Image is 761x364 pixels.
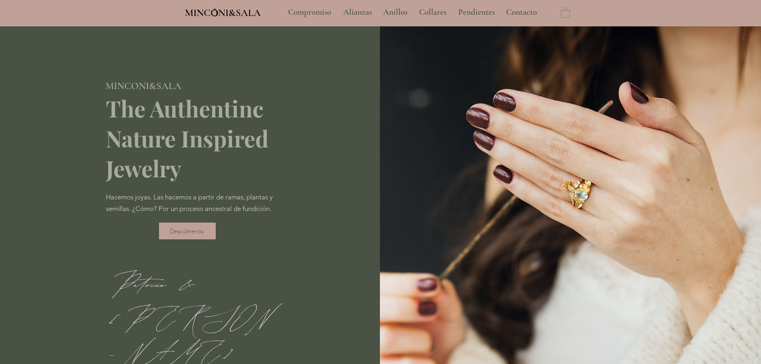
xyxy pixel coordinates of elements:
[500,2,543,22] a: Contacto
[170,227,203,235] span: Descúbrenos
[339,2,376,22] p: Alianzas
[105,78,181,91] a: MINCONI&SALA
[211,8,218,16] img: Minconi Sala
[413,2,452,22] a: Collares
[106,193,273,213] span: Hacemos joyas. Las hacemos a partir de ramas, plantas y semillas. ¿Cómo? Por un proceso ancestral...
[185,7,261,19] span: MINCONI&SALA
[284,2,335,22] p: Compromiso
[266,2,559,22] nav: Sitio
[337,2,377,22] a: Alianzas
[502,2,541,22] p: Contacto
[105,80,181,92] span: MINCONI&SALA
[454,2,499,22] p: Pendientes
[379,2,411,22] p: Anillos
[159,223,216,239] a: Descúbrenos
[377,2,413,22] a: Anillos
[185,5,261,18] a: MINCONI&SALA
[452,2,500,22] a: Pendientes
[106,93,268,183] span: The Authentinc Nature Inspired Jewelry
[282,2,337,22] a: Compromiso
[415,2,451,22] p: Collares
